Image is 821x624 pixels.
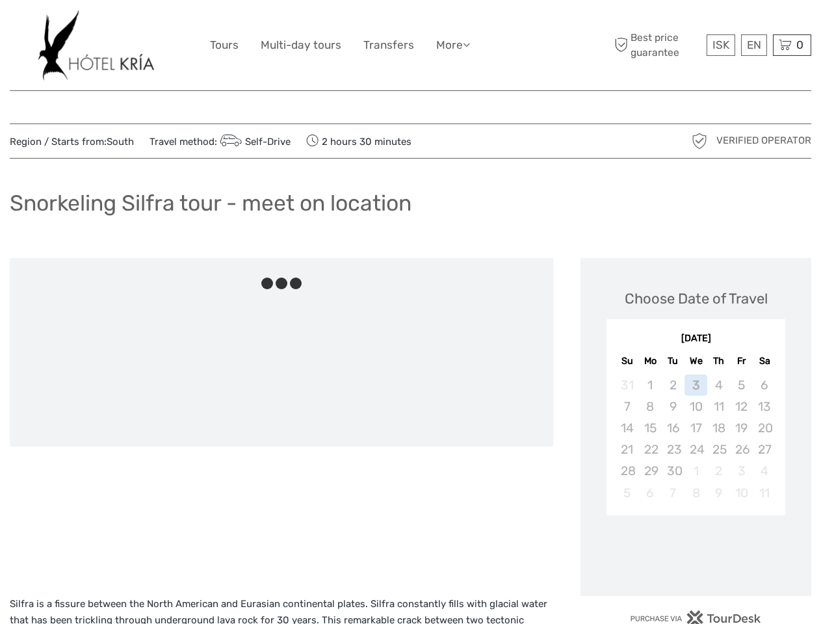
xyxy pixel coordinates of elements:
div: Choose Date of Travel [625,289,768,309]
div: Not available Sunday, September 7th, 2025 [616,396,638,417]
div: Not available Wednesday, September 24th, 2025 [684,439,707,460]
div: Not available Sunday, August 31st, 2025 [616,374,638,396]
div: Not available Friday, October 10th, 2025 [730,482,753,504]
div: Not available Wednesday, October 8th, 2025 [684,482,707,504]
div: Not available Monday, October 6th, 2025 [639,482,662,504]
div: Not available Monday, September 22nd, 2025 [639,439,662,460]
span: Best price guarantee [611,31,703,59]
div: Not available Monday, September 8th, 2025 [639,396,662,417]
a: Tours [210,36,239,55]
div: Not available Friday, September 26th, 2025 [730,439,753,460]
div: Fr [730,352,753,370]
div: EN [741,34,767,56]
div: Not available Saturday, September 27th, 2025 [753,439,775,460]
span: Travel method: [150,132,291,150]
div: Not available Sunday, October 5th, 2025 [616,482,638,504]
div: Not available Tuesday, September 9th, 2025 [662,396,684,417]
div: Not available Sunday, September 14th, 2025 [616,417,638,439]
div: Not available Saturday, September 20th, 2025 [753,417,775,439]
div: Not available Sunday, September 21st, 2025 [616,439,638,460]
div: Not available Tuesday, September 30th, 2025 [662,460,684,482]
div: Not available Tuesday, September 16th, 2025 [662,417,684,439]
div: Not available Friday, September 12th, 2025 [730,396,753,417]
div: Not available Monday, September 15th, 2025 [639,417,662,439]
h1: Snorkeling Silfra tour - meet on location [10,190,411,216]
span: ISK [712,38,729,51]
div: Not available Tuesday, October 7th, 2025 [662,482,684,504]
div: Not available Wednesday, September 17th, 2025 [684,417,707,439]
div: Not available Saturday, October 4th, 2025 [753,460,775,482]
div: Not available Monday, September 29th, 2025 [639,460,662,482]
div: We [684,352,707,370]
div: Sa [753,352,775,370]
a: Multi-day tours [261,36,341,55]
span: 0 [794,38,805,51]
div: Not available Thursday, September 11th, 2025 [707,396,730,417]
img: verified_operator_grey_128.png [689,131,710,151]
div: Not available Monday, September 1st, 2025 [639,374,662,396]
div: Not available Thursday, September 4th, 2025 [707,374,730,396]
div: Not available Wednesday, September 3rd, 2025 [684,374,707,396]
a: More [436,36,470,55]
div: Not available Wednesday, October 1st, 2025 [684,460,707,482]
div: Not available Saturday, October 11th, 2025 [753,482,775,504]
div: Not available Wednesday, September 10th, 2025 [684,396,707,417]
div: [DATE] [606,332,785,346]
span: Verified Operator [716,134,811,148]
img: 532-e91e591f-ac1d-45f7-9962-d0f146f45aa0_logo_big.jpg [38,10,153,81]
div: Not available Tuesday, September 23rd, 2025 [662,439,684,460]
a: Transfers [363,36,414,55]
div: Mo [639,352,662,370]
div: Not available Thursday, October 2nd, 2025 [707,460,730,482]
div: Not available Saturday, September 13th, 2025 [753,396,775,417]
div: month 2025-09 [610,374,781,504]
div: Su [616,352,638,370]
div: Th [707,352,730,370]
div: Not available Friday, September 5th, 2025 [730,374,753,396]
a: South [107,136,134,148]
span: Region / Starts from: [10,135,134,149]
a: Self-Drive [217,136,291,148]
div: Not available Saturday, September 6th, 2025 [753,374,775,396]
div: Not available Thursday, September 25th, 2025 [707,439,730,460]
div: Not available Thursday, October 9th, 2025 [707,482,730,504]
div: Not available Friday, September 19th, 2025 [730,417,753,439]
div: Not available Thursday, September 18th, 2025 [707,417,730,439]
div: Loading... [692,549,700,558]
div: Not available Sunday, September 28th, 2025 [616,460,638,482]
div: Not available Friday, October 3rd, 2025 [730,460,753,482]
div: Not available Tuesday, September 2nd, 2025 [662,374,684,396]
div: Tu [662,352,684,370]
span: 2 hours 30 minutes [306,132,411,150]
